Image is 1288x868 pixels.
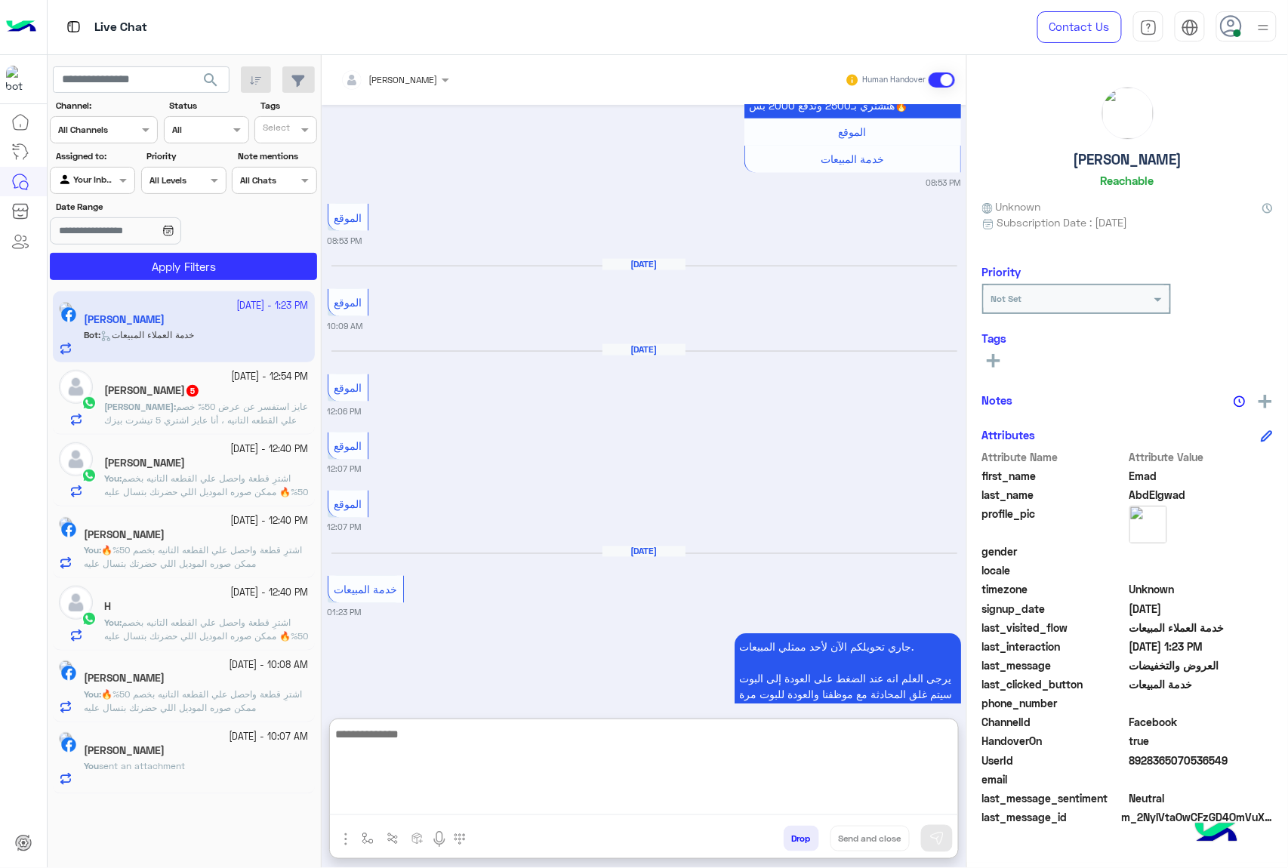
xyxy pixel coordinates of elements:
span: الموقع [334,439,362,452]
small: [DATE] - 12:40 PM [231,442,309,457]
span: [PERSON_NAME] [104,401,174,412]
h5: Mohamed Elmawgoud [84,744,165,757]
img: notes [1234,396,1246,408]
p: Live Chat [94,17,147,38]
label: Assigned to: [56,149,134,163]
span: m_2NylVtaOwCFzGD4OmVuXWH8IUTIHYXin9f4XTz09yzLitx1z-XD5-12IBbLtfi6KnrVNzoKuJeCfmiJ5UmtkMA [1122,809,1273,825]
img: send attachment [337,830,355,848]
small: [DATE] - 12:40 PM [231,586,309,600]
small: 12:07 PM [328,463,362,476]
span: ChannelId [982,714,1126,730]
span: 0 [1129,790,1274,806]
img: send voice note [430,830,448,848]
span: last_message_sentiment [982,790,1126,806]
button: Apply Filters [50,253,317,280]
span: search [202,71,220,89]
span: اشترِ قطعة واحصل علي القطعه التانيه بخصم 50%🔥 ممكن صوره الموديل اللي حضرتك بتسال عليه [104,472,308,497]
span: الموقع [839,125,867,138]
span: locale [982,562,1126,578]
span: Attribute Value [1129,449,1274,465]
span: 2024-11-10T18:52:47.155Z [1129,601,1274,617]
span: Emad [1129,468,1274,484]
img: defaultAdmin.png [59,442,93,476]
b: : [84,544,101,556]
span: خدمة المبيعات [1129,676,1274,692]
span: first_name [982,468,1126,484]
span: خدمة المبيعات [334,583,397,596]
h6: [DATE] [602,546,686,557]
small: 08:53 PM [926,177,961,189]
span: last_name [982,487,1126,503]
a: Contact Us [1037,11,1122,43]
small: [DATE] - 10:08 AM [230,658,309,673]
label: Tags [260,99,316,112]
span: gender [982,543,1126,559]
span: HandoverOn [982,733,1126,749]
span: You [84,760,99,771]
span: 0 [1129,714,1274,730]
img: tab [1140,19,1157,36]
img: 713415422032625 [6,66,33,93]
span: Subscription Date : [DATE] [997,214,1128,230]
img: picture [59,732,72,746]
img: hulul-logo.png [1190,808,1243,860]
span: الموقع [334,211,362,224]
img: create order [411,833,424,845]
span: خدمة العملاء المبيعات [1129,620,1274,636]
span: phone_number [982,695,1126,711]
img: select flow [362,833,374,845]
span: email [982,771,1126,787]
h6: [DATE] [602,344,686,355]
span: You [104,617,119,628]
p: 25/9/2025, 1:23 PM [735,634,961,724]
span: AbdElgwad [1129,487,1274,503]
span: Unknown [1129,581,1274,597]
div: Select [260,121,290,138]
b: : [84,688,101,700]
button: Trigger scenario [381,826,405,851]
label: Channel: [56,99,156,112]
small: [DATE] - 12:40 PM [231,514,309,528]
span: خدمة المبيعات [821,152,884,165]
img: picture [59,660,72,674]
span: null [1129,771,1274,787]
span: profile_pic [982,506,1126,540]
h6: Priority [982,265,1021,279]
img: picture [1102,88,1154,139]
small: 10:09 AM [328,320,363,332]
small: 08:53 PM [328,235,362,247]
span: You [84,688,99,700]
label: Date Range [56,200,225,214]
span: الموقع [334,296,362,309]
img: make a call [454,833,466,845]
span: last_visited_flow [982,620,1126,636]
h5: Mina Malak [104,457,185,469]
h5: Mohamed Abdullah [84,672,165,685]
span: اشترِ قطعة واحصل علي القطعه التانيه بخصم 50%🔥 ممكن صوره الموديل اللي حضرتك بتسال عليه [84,688,302,713]
span: last_interaction [982,639,1126,654]
span: Attribute Name [982,449,1126,465]
h5: Mohamed Khaled [104,384,200,397]
span: true [1129,733,1274,749]
img: Trigger scenario [387,833,399,845]
h5: [PERSON_NAME] [1074,151,1182,168]
h6: [DATE] [602,259,686,269]
h5: H [104,600,111,613]
span: 5 [186,385,199,397]
span: 8928365070536549 [1129,753,1274,768]
h5: عماد العمدة [84,528,165,541]
span: اشترِ قطعة واحصل علي القطعه التانيه بخصم 50%🔥 ممكن صوره الموديل اللي حضرتك بتسال عليه [104,617,308,642]
span: عايز استفسر عن عرض 50% خصم علي القطعه التانيه ، أنا عايز اشتري 5 تيشرت بيزك هيبقا سعرهم كام بعد ا... [104,401,308,439]
button: select flow [356,826,381,851]
img: WhatsApp [82,396,97,411]
h6: Attributes [982,428,1036,442]
span: You [84,544,99,556]
b: : [104,401,176,412]
span: last_clicked_button [982,676,1126,692]
span: UserId [982,753,1126,768]
img: profile [1254,18,1273,37]
span: timezone [982,581,1126,597]
span: null [1129,562,1274,578]
b: : [104,617,122,628]
span: last_message [982,657,1126,673]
